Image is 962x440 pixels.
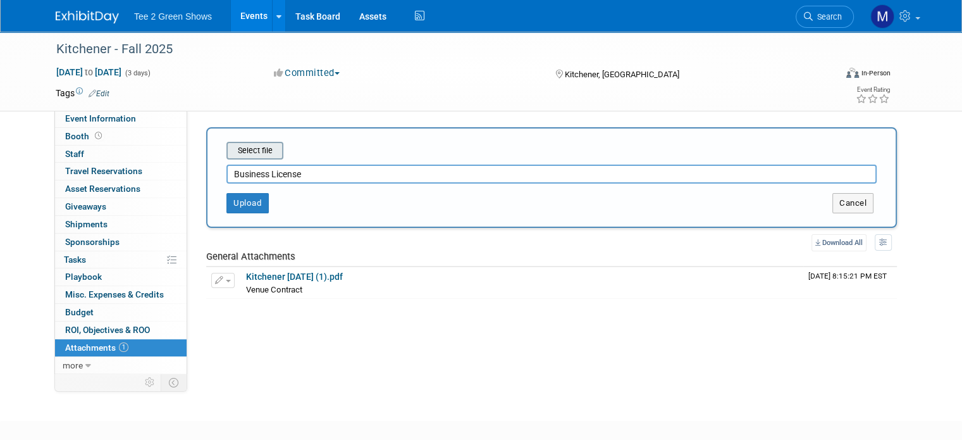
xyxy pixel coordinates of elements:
[139,374,161,391] td: Personalize Event Tab Strip
[55,216,187,233] a: Shipments
[55,110,187,127] a: Event Information
[65,219,108,229] span: Shipments
[813,12,842,22] span: Search
[89,89,109,98] a: Edit
[803,267,897,299] td: Upload Timestamp
[246,285,302,294] span: Venue Contract
[55,163,187,180] a: Travel Reservations
[55,251,187,268] a: Tasks
[56,87,109,99] td: Tags
[55,322,187,339] a: ROI, Objectives & ROO
[870,4,894,28] img: Michael Kruger
[226,165,877,184] input: Enter description
[565,70,679,79] span: Kitchener, [GEOGRAPHIC_DATA]
[134,11,212,22] span: Tee 2 Green Shows
[56,11,119,23] img: ExhibitDay
[63,360,83,370] span: more
[832,193,873,213] button: Cancel
[55,268,187,286] a: Playbook
[92,131,104,141] span: Booth not reserved yet
[65,325,150,335] span: ROI, Objectives & ROO
[856,87,890,93] div: Event Rating
[55,198,187,215] a: Giveaways
[55,357,187,374] a: more
[65,289,164,299] span: Misc. Expenses & Credits
[808,272,887,280] span: Upload Timestamp
[55,339,187,356] a: Attachments1
[55,128,187,145] a: Booth
[796,6,854,28] a: Search
[55,180,187,198] a: Asset Reservations
[65,166,142,176] span: Travel Reservations
[65,237,120,247] span: Sponsorships
[861,68,891,78] div: In-Person
[811,234,866,251] a: Download All
[65,149,84,159] span: Staff
[65,131,104,141] span: Booth
[52,38,820,61] div: Kitchener - Fall 2025
[55,304,187,321] a: Budget
[65,272,102,282] span: Playbook
[64,255,86,265] span: Tasks
[206,251,295,262] span: General Attachments
[119,343,128,352] span: 1
[65,201,106,211] span: Giveaways
[269,66,345,80] button: Committed
[65,184,140,194] span: Asset Reservations
[55,146,187,163] a: Staff
[83,67,95,77] span: to
[55,286,187,303] a: Misc. Expenses & Credits
[55,234,187,251] a: Sponsorships
[65,343,128,353] span: Attachments
[767,66,891,85] div: Event Format
[124,69,151,77] span: (3 days)
[246,272,343,282] a: Kitchener [DATE] (1).pdf
[65,113,136,123] span: Event Information
[56,66,122,78] span: [DATE] [DATE]
[846,68,859,78] img: Format-Inperson.png
[65,307,94,317] span: Budget
[161,374,187,391] td: Toggle Event Tabs
[226,193,269,213] button: Upload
